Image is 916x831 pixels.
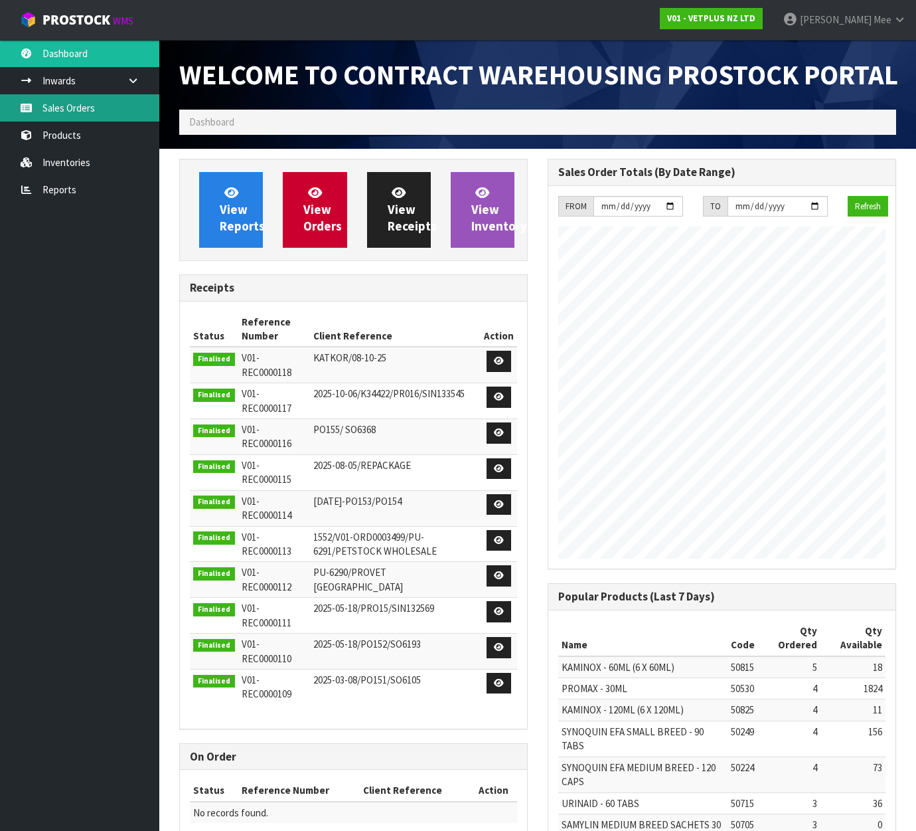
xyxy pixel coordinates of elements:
[471,185,527,234] span: View Inventory
[758,699,820,721] td: 4
[313,674,421,686] span: 2025-03-08/PO151/SO6105
[758,620,820,656] th: Qty Ordered
[367,172,431,248] a: ViewReceipts
[283,172,346,248] a: ViewOrders
[727,699,758,721] td: 50825
[758,792,820,814] td: 3
[193,531,235,545] span: Finalised
[727,757,758,792] td: 50224
[820,757,885,792] td: 73
[238,312,310,347] th: Reference Number
[558,196,593,217] div: FROM
[242,495,291,521] span: V01-REC0000114
[113,15,133,27] small: WMS
[667,13,755,24] strong: V01 - VETPLUS NZ LTD
[727,792,758,814] td: 50715
[242,602,291,628] span: V01-REC0000111
[558,620,727,656] th: Name
[199,172,263,248] a: ViewReports
[190,751,517,763] h3: On Order
[193,675,235,688] span: Finalised
[820,721,885,757] td: 156
[193,353,235,366] span: Finalised
[313,351,386,364] span: KATKOR/08-10-25
[42,11,110,29] span: ProStock
[758,656,820,678] td: 5
[179,57,898,92] span: Welcome to Contract Warehousing ProStock Portal
[242,459,291,486] span: V01-REC0000115
[558,591,885,603] h3: Popular Products (Last 7 Days)
[313,531,437,557] span: 1552/V01-ORD0003499/PU-6291/PETSTOCK WHOLESALE
[558,757,727,792] td: SYNOQUIN EFA MEDIUM BREED - 120 CAPS
[193,389,235,402] span: Finalised
[242,531,291,557] span: V01-REC0000113
[388,185,437,234] span: View Receipts
[189,116,234,128] span: Dashboard
[242,566,291,593] span: V01-REC0000112
[820,656,885,678] td: 18
[238,780,360,801] th: Reference Number
[303,185,342,234] span: View Orders
[820,699,885,721] td: 11
[758,678,820,699] td: 4
[727,678,758,699] td: 50530
[558,166,885,179] h3: Sales Order Totals (By Date Range)
[193,639,235,652] span: Finalised
[313,387,465,400] span: 2025-10-06/K34422/PR016/SIN133545
[558,792,727,814] td: URINAID - 60 TABS
[193,603,235,616] span: Finalised
[193,424,235,438] span: Finalised
[242,674,291,700] span: V01-REC0000109
[558,721,727,757] td: SYNOQUIN EFA SMALL BREED - 90 TABS
[727,620,758,656] th: Code
[727,656,758,678] td: 50815
[193,460,235,474] span: Finalised
[451,172,514,248] a: ViewInventory
[848,196,888,217] button: Refresh
[242,387,291,414] span: V01-REC0000117
[820,620,885,656] th: Qty Available
[190,780,238,801] th: Status
[193,496,235,509] span: Finalised
[310,312,481,347] th: Client Reference
[313,602,434,614] span: 2025-05-18/PRO15/SIN132569
[220,185,265,234] span: View Reports
[703,196,727,217] div: TO
[558,656,727,678] td: KAMINOX - 60ML (6 X 60ML)
[727,721,758,757] td: 50249
[313,638,421,650] span: 2025-05-18/PO152/SO6193
[313,495,402,508] span: [DATE]-PO153/PO154
[242,351,291,378] span: V01-REC0000118
[242,423,291,450] span: V01-REC0000116
[190,312,238,347] th: Status
[190,282,517,294] h3: Receipts
[20,11,37,28] img: cube-alt.png
[313,459,411,472] span: 2025-08-05/REPACKAGE
[360,780,470,801] th: Client Reference
[758,721,820,757] td: 4
[193,567,235,581] span: Finalised
[874,13,891,26] span: Mee
[313,566,403,593] span: PU-6290/PROVET [GEOGRAPHIC_DATA]
[558,678,727,699] td: PROMAX - 30ML
[820,792,885,814] td: 36
[242,638,291,664] span: V01-REC0000110
[820,678,885,699] td: 1824
[313,423,376,436] span: PO155/ SO6368
[800,13,872,26] span: [PERSON_NAME]
[758,757,820,792] td: 4
[558,699,727,721] td: KAMINOX - 120ML (6 X 120ML)
[481,312,517,347] th: Action
[190,802,517,823] td: No records found.
[470,780,517,801] th: Action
